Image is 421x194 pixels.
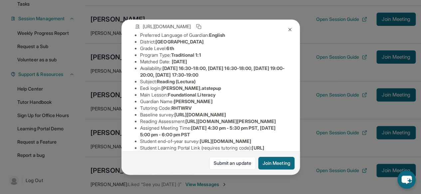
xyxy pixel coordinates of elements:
[140,118,287,125] li: Reading Assessment :
[140,125,287,138] li: Assigned Meeting Time :
[209,32,225,38] span: English
[140,38,287,45] li: District:
[140,58,287,65] li: Matched Date:
[140,125,276,137] span: [DATE] 4:30 pm - 5:30 pm PST, [DATE] 5:00 pm - 6:00 pm PST
[171,105,192,111] span: RHTWRV
[140,145,287,158] li: Student Learning Portal Link (requires tutoring code) :
[287,27,293,32] img: Close Icon
[140,98,287,105] li: Guardian Name :
[140,138,287,145] li: Student end-of-year survey :
[174,98,213,104] span: [PERSON_NAME]
[157,79,196,84] span: Reading (Lectura)
[209,157,256,169] a: Submit an update
[155,39,204,44] span: [GEOGRAPHIC_DATA]
[140,65,287,78] li: Availability:
[174,112,226,117] span: [URL][DOMAIN_NAME]
[397,170,416,189] button: chat-button
[140,65,285,78] span: [DATE] 16:30-18:00, [DATE] 16:30-18:00, [DATE] 19:00-20:00, [DATE] 17:30-19:00
[140,111,287,118] li: Baseline survey :
[140,78,287,85] li: Subject :
[168,92,215,97] span: Foundational Literacy
[166,45,174,51] span: 6th
[140,32,287,38] li: Preferred Language of Guardian:
[171,52,201,58] span: Traditional 1:1
[199,138,251,144] span: [URL][DOMAIN_NAME]
[172,59,187,64] span: [DATE]
[140,52,287,58] li: Program Type:
[140,92,287,98] li: Main Lesson :
[140,105,287,111] li: Tutoring Code :
[258,157,295,169] button: Join Meeting
[185,118,276,124] span: [URL][DOMAIN_NAME][PERSON_NAME]
[140,45,287,52] li: Grade Level:
[140,85,287,92] li: Eedi login :
[195,23,203,31] button: Copy link
[161,85,221,91] span: [PERSON_NAME].atstepup
[143,23,191,30] span: [URL][DOMAIN_NAME]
